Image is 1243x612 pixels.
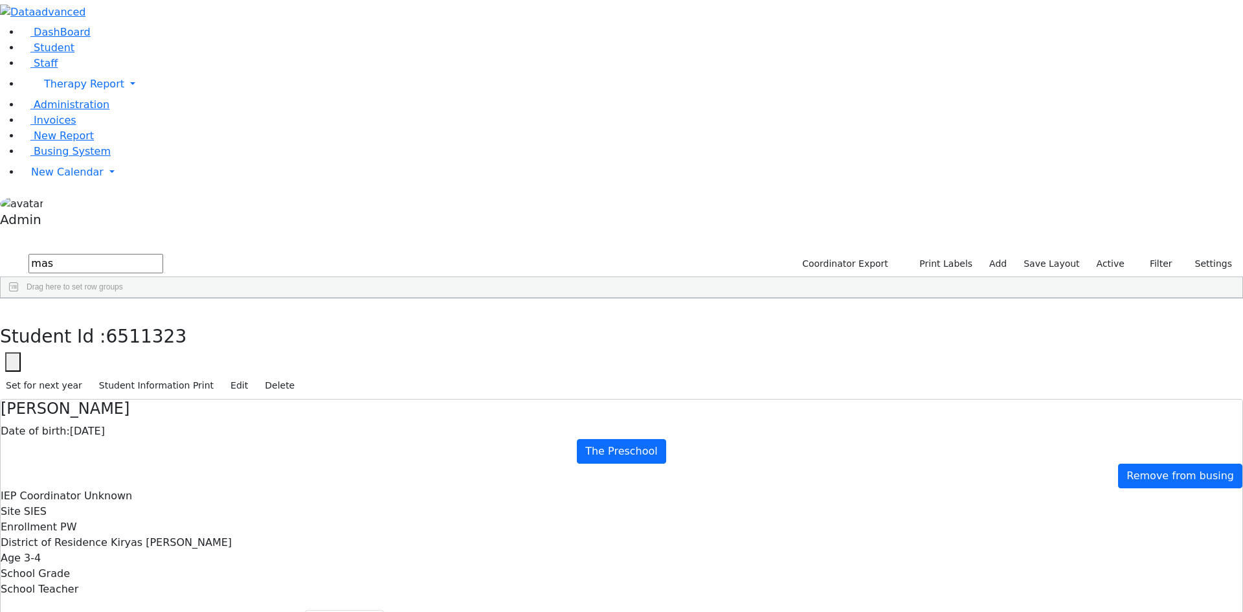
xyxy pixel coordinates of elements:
[84,490,132,502] span: Unknown
[34,57,58,69] span: Staff
[1,488,81,504] label: IEP Coordinator
[21,41,74,54] a: Student
[1178,254,1238,274] button: Settings
[1,535,107,550] label: District of Residence
[1,424,70,439] label: Date of birth:
[225,376,254,396] button: Edit
[1,504,21,519] label: Site
[21,98,109,111] a: Administration
[1091,254,1130,274] label: Active
[794,254,894,274] button: Coordinator Export
[983,254,1013,274] a: Add
[27,282,123,291] span: Drag here to set row groups
[1,550,21,566] label: Age
[28,254,163,273] input: Search
[34,145,111,157] span: Busing System
[1,424,1242,439] div: [DATE]
[577,439,666,464] a: The Preschool
[111,536,232,549] span: Kiryas [PERSON_NAME]
[21,159,1243,185] a: New Calendar
[259,376,300,396] button: Delete
[21,145,111,157] a: Busing System
[1118,464,1242,488] a: Remove from busing
[21,114,76,126] a: Invoices
[21,130,94,142] a: New Report
[1018,254,1085,274] button: Save Layout
[34,114,76,126] span: Invoices
[34,41,74,54] span: Student
[1133,254,1178,274] button: Filter
[21,57,58,69] a: Staff
[24,552,41,564] span: 3-4
[1,400,1242,418] h4: [PERSON_NAME]
[904,254,978,274] button: Print Labels
[44,78,124,90] span: Therapy Report
[106,326,187,347] span: 6511323
[34,130,94,142] span: New Report
[1,582,78,597] label: School Teacher
[34,98,109,111] span: Administration
[31,166,104,178] span: New Calendar
[21,71,1243,97] a: Therapy Report
[60,521,76,533] span: PW
[1126,470,1234,482] span: Remove from busing
[1,519,57,535] label: Enrollment
[24,505,47,517] span: SIES
[93,376,219,396] button: Student Information Print
[34,26,91,38] span: DashBoard
[1,566,70,582] label: School Grade
[21,26,91,38] a: DashBoard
